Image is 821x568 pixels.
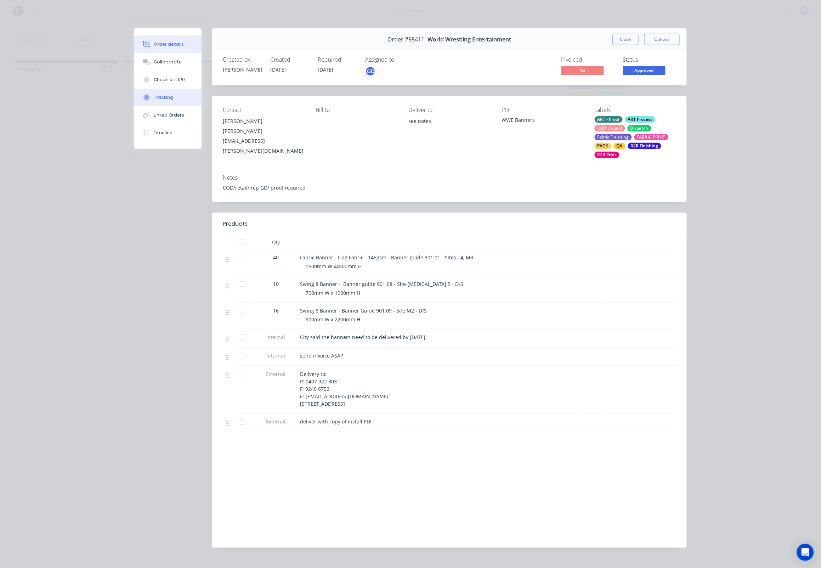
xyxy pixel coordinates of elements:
button: Checklists 0/0 [134,71,202,89]
div: Required [318,56,357,63]
span: External [257,370,294,378]
div: [PERSON_NAME] [223,116,304,126]
button: Close [613,34,639,45]
span: 700mm W x 1900mm H [306,289,360,296]
div: WWE Banners [502,116,583,126]
span: Fabric Banner - Flag Fabric - 145gsm - Banner guide 901.01 - Sites T4, M3 [300,254,473,261]
div: Products [223,220,248,228]
div: Fabric Finishing [595,134,632,140]
div: Notes [223,174,676,181]
button: Timeline [134,124,202,142]
div: Order details [154,41,184,47]
span: World Wrestling Entertainment [428,36,511,43]
span: [DATE] [270,66,286,73]
span: No [561,66,604,75]
div: Assigned to [365,56,436,63]
div: PACK [595,143,611,149]
div: Labels [595,107,676,113]
span: Internal [257,333,294,341]
div: ART Process [625,116,656,123]
button: Approved [623,66,666,77]
span: 1500mm W x4500mm H [306,263,362,270]
span: City said the banners need to be delivered by [DATE]. [300,334,427,341]
span: send invoice ASAP [300,352,343,359]
div: Deliver to [409,107,490,113]
span: 900mm W x 2200mm H [306,316,360,323]
div: Timeline [154,130,173,136]
div: Created [270,56,309,63]
div: QA [614,143,625,149]
div: R2R Finishing [628,143,661,149]
span: Approved [623,66,666,75]
div: see notes [409,116,490,126]
div: Tracking [154,94,174,101]
div: Status [623,56,676,63]
div: [PERSON_NAME][EMAIL_ADDRESS][PERSON_NAME][DOMAIN_NAME] [223,126,304,156]
button: Collaborate [134,53,202,71]
div: [PERSON_NAME][PERSON_NAME][EMAIL_ADDRESS][PERSON_NAME][DOMAIN_NAME] [223,116,304,156]
span: 40 [273,254,279,261]
span: Order #98411 - [388,36,428,43]
div: Collaborate [154,59,182,65]
div: FABRIC PRINT [634,134,668,140]
span: External [257,418,294,425]
div: COD/retail/ rep GD/ proof required [223,184,676,191]
span: Swing 8 Banner - Banner Guide 901.09 - Site M2 - D/S [300,307,427,314]
button: Linked Orders [134,106,202,124]
div: Created by [223,56,262,63]
div: Checklists 0/0 [154,77,185,83]
div: see notes [409,116,490,139]
div: [PERSON_NAME] [223,66,262,73]
div: Open Intercom Messenger [797,544,814,561]
div: Dispatch [628,125,651,131]
span: deliver with copy of install PDF [300,418,373,425]
span: Internal [257,352,294,359]
div: PO [502,107,583,113]
button: Options [644,34,680,45]
div: ART - Proof [595,116,623,123]
span: Swing 8 Banner - Banner guide 901.08 - Site [MEDICAL_DATA].5 - D/S [300,281,463,287]
div: Contact [223,107,304,113]
div: Bill to [316,107,397,113]
div: R2R Print [595,152,619,158]
div: Qty [255,235,297,249]
button: Tracking [134,89,202,106]
div: COD Unpaid [595,125,625,131]
span: Delivery to: P: 0407 922 803 F: 9240 6752 E: [EMAIL_ADDRESS][DOMAIN_NAME] [STREET_ADDRESS] [300,371,389,407]
div: Linked Orders [154,112,185,118]
span: [DATE] [318,66,333,73]
button: Order details [134,35,202,53]
div: Invoiced [561,56,615,63]
span: 16 [273,307,279,314]
span: 10 [273,280,279,288]
button: GD [365,66,376,77]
